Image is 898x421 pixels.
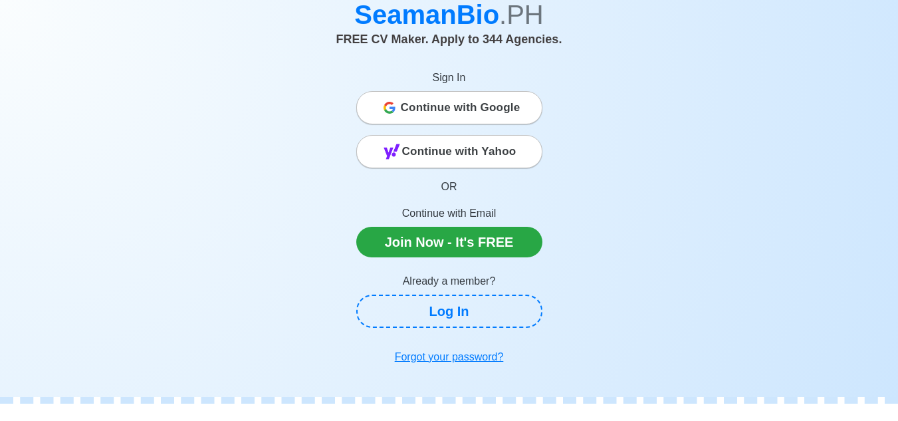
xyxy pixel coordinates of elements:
p: Sign In [356,70,542,86]
span: Continue with Google [401,94,520,121]
a: Join Now - It's FREE [356,227,542,257]
span: FREE CV Maker. Apply to 344 Agencies. [336,33,562,46]
p: Continue with Email [356,206,542,221]
u: Forgot your password? [395,351,504,362]
a: Forgot your password? [356,344,542,370]
button: Continue with Yahoo [356,135,542,168]
p: Already a member? [356,273,542,289]
p: OR [356,179,542,195]
a: Log In [356,295,542,328]
span: Continue with Yahoo [402,138,516,165]
button: Continue with Google [356,91,542,124]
